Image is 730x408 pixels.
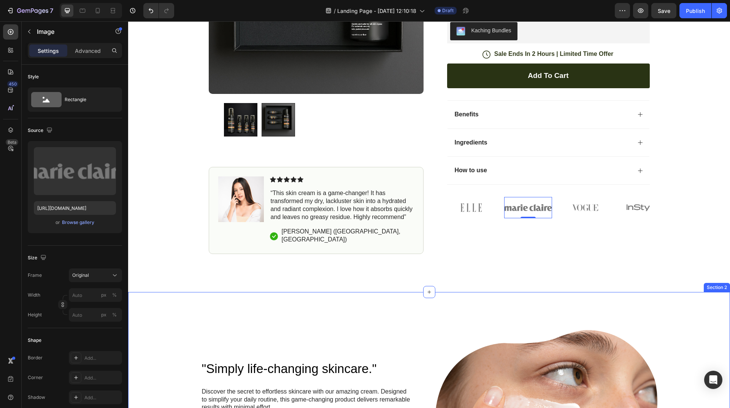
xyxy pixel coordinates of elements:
div: Shadow [28,394,45,401]
p: Image [37,27,102,36]
div: Size [28,253,48,263]
div: Add... [84,394,120,401]
div: Add... [84,355,120,362]
button: Add to cart [319,42,522,67]
div: Kaching Bundles [343,5,383,13]
p: 7 [50,6,53,15]
div: Add to cart [400,50,440,59]
div: Open Intercom Messenger [704,371,722,389]
div: Publish [686,7,705,15]
span: Landing Page - [DATE] 12:10:18 [337,7,416,15]
label: Width [28,292,40,298]
button: % [99,310,108,319]
p: Sale Ends In 2 Hours | Limited Time Offer [366,29,486,37]
button: 7 [3,3,57,18]
div: % [112,311,117,318]
p: Settings [38,47,59,55]
div: Border [28,354,43,361]
img: gempages_432750572815254551-9865b96a-718f-4e2f-bc8e-2aa16a04ab06.png [376,176,424,197]
div: Undo/Redo [143,3,174,18]
input: https://example.com/image.jpg [34,201,116,215]
button: Browse gallery [62,219,95,226]
img: gempages_432750572815254551-862cdf2e-aba6-4086-86e1-6aedcbdae31d.png [319,176,367,197]
p: Benefits [327,89,351,97]
span: Draft [442,7,454,14]
div: Add... [84,375,120,381]
p: Discover the secret to effortless skincare with our amazing cream. Designed to simplify your dail... [74,367,282,390]
img: preview-image [34,147,116,195]
div: Style [28,73,39,80]
p: [PERSON_NAME] ([GEOGRAPHIC_DATA], [GEOGRAPHIC_DATA]) [154,206,285,222]
p: “This skin cream is a game-changer! It has transformed my dry, lackluster skin into a hydrated an... [143,168,285,200]
button: Original [69,268,122,282]
div: Corner [28,374,43,381]
span: Save [658,8,670,14]
div: Shape [28,337,41,344]
button: px [110,310,119,319]
p: Ingredients [327,117,359,125]
button: Publish [679,3,711,18]
img: gempages_432750572815254551-e61e7829-47ae-4815-938a-13ef13fcc808.png [433,176,481,197]
div: Browse gallery [62,219,94,226]
iframe: Design area [128,21,730,408]
button: % [99,291,108,300]
p: How to use [327,145,359,153]
div: px [101,292,106,298]
span: / [334,7,336,15]
div: Rectangle [65,91,111,108]
label: Frame [28,272,42,279]
div: Beta [6,139,18,145]
div: 450 [7,81,18,87]
input: px% [69,288,122,302]
h2: "Simply life-changing skincare." [73,339,283,357]
div: Source [28,125,54,136]
button: Save [651,3,676,18]
span: or [56,218,60,227]
img: gempages_432750572815254551-18635748-8903-4856-abf3-9296e066d3eb.png [490,176,538,197]
label: Height [28,311,42,318]
div: Section 2 [577,263,600,270]
p: Advanced [75,47,101,55]
input: px% [69,308,122,322]
span: Original [72,272,89,279]
img: KachingBundles.png [328,5,337,14]
button: px [110,291,119,300]
div: px [101,311,106,318]
div: % [112,292,117,298]
button: Kaching Bundles [322,1,389,19]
